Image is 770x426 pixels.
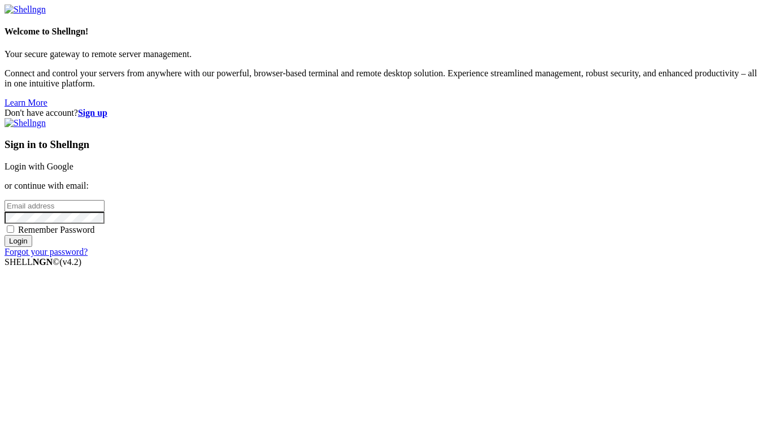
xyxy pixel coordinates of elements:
[5,118,46,128] img: Shellngn
[18,225,95,234] span: Remember Password
[5,98,47,107] a: Learn More
[5,68,765,89] p: Connect and control your servers from anywhere with our powerful, browser-based terminal and remo...
[5,235,32,247] input: Login
[5,5,46,15] img: Shellngn
[7,225,14,233] input: Remember Password
[5,247,88,257] a: Forgot your password?
[5,138,765,151] h3: Sign in to Shellngn
[5,257,81,267] span: SHELL ©
[5,27,765,37] h4: Welcome to Shellngn!
[5,49,765,59] p: Your secure gateway to remote server management.
[5,200,105,212] input: Email address
[5,108,765,118] div: Don't have account?
[60,257,82,267] span: 4.2.0
[33,257,53,267] b: NGN
[5,162,73,171] a: Login with Google
[5,181,765,191] p: or continue with email:
[78,108,107,118] a: Sign up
